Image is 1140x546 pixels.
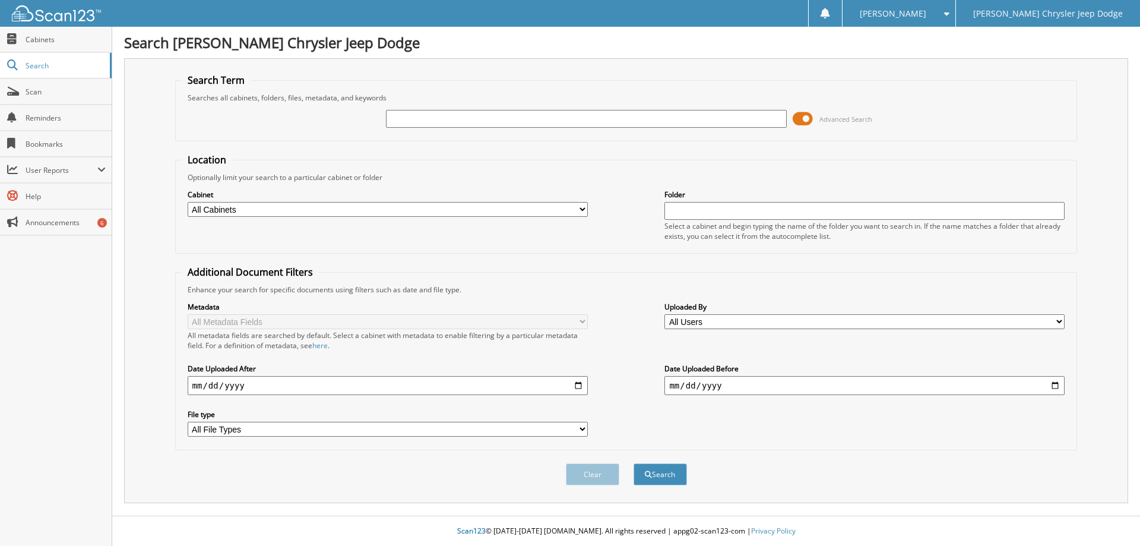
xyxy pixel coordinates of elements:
[26,34,106,45] span: Cabinets
[188,302,588,312] label: Metadata
[12,5,101,21] img: scan123-logo-white.svg
[112,517,1140,546] div: © [DATE]-[DATE] [DOMAIN_NAME]. All rights reserved | appg02-scan123-com |
[312,340,328,351] a: here
[188,376,588,395] input: start
[26,87,106,97] span: Scan
[182,172,1071,182] div: Optionally limit your search to a particular cabinet or folder
[182,285,1071,295] div: Enhance your search for specific documents using filters such as date and file type.
[664,221,1065,241] div: Select a cabinet and begin typing the name of the folder you want to search in. If the name match...
[26,217,106,228] span: Announcements
[188,409,588,419] label: File type
[664,364,1065,374] label: Date Uploaded Before
[97,218,107,228] div: 6
[182,153,232,166] legend: Location
[860,10,926,17] span: [PERSON_NAME]
[188,190,588,200] label: Cabinet
[26,165,97,175] span: User Reports
[634,463,687,485] button: Search
[664,190,1065,200] label: Folder
[188,364,588,374] label: Date Uploaded After
[188,330,588,351] div: All metadata fields are searched by default. Select a cabinet with metadata to enable filtering b...
[664,302,1065,312] label: Uploaded By
[26,61,104,71] span: Search
[566,463,619,485] button: Clear
[457,526,486,536] span: Scan123
[26,191,106,201] span: Help
[973,10,1123,17] span: [PERSON_NAME] Chrysler Jeep Dodge
[124,33,1128,52] h1: Search [PERSON_NAME] Chrysler Jeep Dodge
[751,526,796,536] a: Privacy Policy
[819,115,872,124] span: Advanced Search
[182,74,251,87] legend: Search Term
[26,139,106,149] span: Bookmarks
[182,266,319,279] legend: Additional Document Filters
[664,376,1065,395] input: end
[26,113,106,123] span: Reminders
[182,93,1071,103] div: Searches all cabinets, folders, files, metadata, and keywords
